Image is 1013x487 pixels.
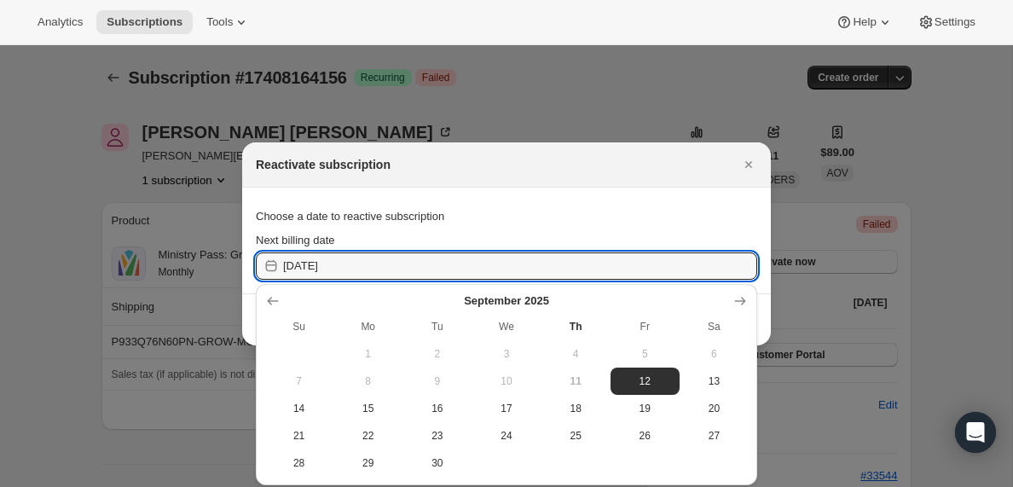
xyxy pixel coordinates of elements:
[541,313,611,340] th: Thursday
[340,320,396,333] span: Mo
[611,395,680,422] button: Friday September 19 2025
[548,429,604,443] span: 25
[686,320,742,333] span: Sa
[686,347,742,361] span: 6
[264,449,333,477] button: Sunday September 28 2025
[472,368,541,395] button: Wednesday September 10 2025
[264,313,333,340] th: Sunday
[548,347,604,361] span: 4
[478,374,534,388] span: 10
[472,395,541,422] button: Wednesday September 17 2025
[853,15,876,29] span: Help
[333,422,402,449] button: Monday September 22 2025
[340,429,396,443] span: 22
[680,395,749,422] button: Saturday September 20 2025
[333,395,402,422] button: Monday September 15 2025
[680,340,749,368] button: Saturday September 6 2025
[541,422,611,449] button: Thursday September 25 2025
[402,368,472,395] button: Tuesday September 9 2025
[38,15,83,29] span: Analytics
[409,402,465,415] span: 16
[409,456,465,470] span: 30
[409,347,465,361] span: 2
[340,347,396,361] span: 1
[402,340,472,368] button: Tuesday September 2 2025
[478,429,534,443] span: 24
[686,374,742,388] span: 13
[27,10,93,34] button: Analytics
[617,347,673,361] span: 5
[955,412,996,453] div: Open Intercom Messenger
[264,395,333,422] button: Sunday September 14 2025
[541,368,611,395] button: Today Thursday September 11 2025
[340,402,396,415] span: 15
[935,15,975,29] span: Settings
[611,313,680,340] th: Friday
[271,320,327,333] span: Su
[333,449,402,477] button: Monday September 29 2025
[256,201,757,232] div: Choose a date to reactive subscription
[340,456,396,470] span: 29
[478,402,534,415] span: 17
[271,456,327,470] span: 28
[409,320,465,333] span: Tu
[611,368,680,395] button: Friday September 12 2025
[686,402,742,415] span: 20
[206,15,233,29] span: Tools
[271,429,327,443] span: 21
[617,320,673,333] span: Fr
[264,368,333,395] button: Sunday September 7 2025
[107,15,182,29] span: Subscriptions
[256,234,335,246] span: Next billing date
[402,422,472,449] button: Tuesday September 23 2025
[409,374,465,388] span: 9
[402,449,472,477] button: Tuesday September 30 2025
[472,422,541,449] button: Wednesday September 24 2025
[907,10,986,34] button: Settings
[256,156,391,173] h2: Reactivate subscription
[611,340,680,368] button: Friday September 5 2025
[686,429,742,443] span: 27
[617,429,673,443] span: 26
[680,313,749,340] th: Saturday
[548,402,604,415] span: 18
[728,289,752,313] button: Show next month, October 2025
[333,368,402,395] button: Monday September 8 2025
[541,395,611,422] button: Thursday September 18 2025
[617,374,673,388] span: 12
[541,340,611,368] button: Thursday September 4 2025
[409,429,465,443] span: 23
[402,313,472,340] th: Tuesday
[478,347,534,361] span: 3
[333,340,402,368] button: Monday September 1 2025
[271,402,327,415] span: 14
[825,10,903,34] button: Help
[340,374,396,388] span: 8
[548,320,604,333] span: Th
[333,313,402,340] th: Monday
[617,402,673,415] span: 19
[96,10,193,34] button: Subscriptions
[478,320,534,333] span: We
[737,153,761,177] button: Close
[611,422,680,449] button: Friday September 26 2025
[261,289,285,313] button: Show previous month, August 2025
[264,422,333,449] button: Sunday September 21 2025
[402,395,472,422] button: Tuesday September 16 2025
[472,313,541,340] th: Wednesday
[548,374,604,388] span: 11
[472,340,541,368] button: Wednesday September 3 2025
[196,10,260,34] button: Tools
[271,374,327,388] span: 7
[680,422,749,449] button: Saturday September 27 2025
[680,368,749,395] button: Saturday September 13 2025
